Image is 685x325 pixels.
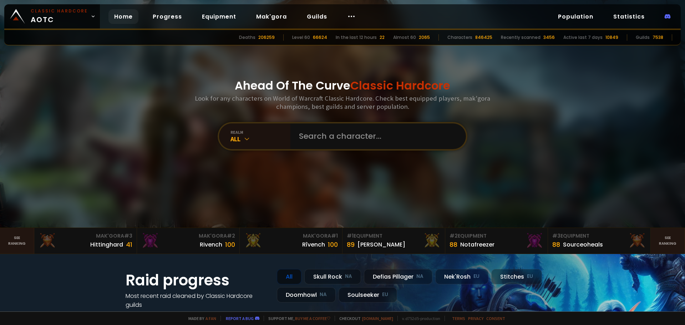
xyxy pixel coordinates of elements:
[235,77,450,94] h1: Ahead Of The Curve
[302,240,325,249] div: Rîvench
[364,269,432,284] div: Defias Pillager
[4,4,100,29] a: Classic HardcoreAOTC
[196,9,242,24] a: Equipment
[552,240,560,249] div: 88
[342,228,445,254] a: #1Equipment89[PERSON_NAME]
[450,232,543,240] div: Equipment
[552,232,646,240] div: Equipment
[205,316,216,321] a: a fan
[527,273,533,280] small: EU
[435,269,488,284] div: Nek'Rosh
[239,34,255,41] div: Deaths
[295,316,330,321] a: Buy me a coffee
[475,34,492,41] div: 846425
[230,130,290,135] div: realm
[419,34,430,41] div: 2065
[350,77,450,93] span: Classic Hardcore
[124,232,132,239] span: # 3
[491,269,542,284] div: Stitches
[304,269,361,284] div: Skull Rock
[473,273,479,280] small: EU
[452,316,465,321] a: Terms
[636,34,650,41] div: Guilds
[192,94,493,111] h3: Look for any characters on World of Warcraft Classic Hardcore. Check best equipped players, mak'g...
[347,232,354,239] span: # 1
[108,9,138,24] a: Home
[445,228,548,254] a: #2Equipment88Notafreezer
[347,240,355,249] div: 89
[552,9,599,24] a: Population
[264,316,330,321] span: Support me,
[200,240,222,249] div: Rivench
[313,34,327,41] div: 66624
[347,232,441,240] div: Equipment
[416,273,423,280] small: NA
[563,240,603,249] div: Sourceoheals
[90,240,123,249] div: Hittinghard
[147,9,188,24] a: Progress
[244,232,338,240] div: Mak'Gora
[450,240,457,249] div: 88
[382,291,388,298] small: EU
[339,287,397,303] div: Soulseeker
[126,291,268,309] h4: Most recent raid cleaned by Classic Hardcore guilds
[31,8,88,25] span: AOTC
[137,228,240,254] a: Mak'Gora#2Rivench100
[605,34,618,41] div: 10849
[460,240,494,249] div: Notafreezer
[39,232,132,240] div: Mak'Gora
[31,8,88,14] small: Classic Hardcore
[345,273,352,280] small: NA
[295,123,457,149] input: Search a character...
[468,316,483,321] a: Privacy
[653,34,663,41] div: 7538
[320,291,327,298] small: NA
[450,232,458,239] span: # 2
[548,228,651,254] a: #3Equipment88Sourceoheals
[230,135,290,143] div: All
[563,34,603,41] div: Active last 7 days
[141,232,235,240] div: Mak'Gora
[380,34,385,41] div: 22
[651,228,685,254] a: Seeranking
[336,34,377,41] div: In the last 12 hours
[608,9,650,24] a: Statistics
[258,34,275,41] div: 206259
[34,228,137,254] a: Mak'Gora#3Hittinghard41
[335,316,393,321] span: Checkout
[397,316,440,321] span: v. d752d5 - production
[447,34,472,41] div: Characters
[357,240,405,249] div: [PERSON_NAME]
[250,9,293,24] a: Mak'gora
[126,269,268,291] h1: Raid progress
[226,316,254,321] a: Report a bug
[126,310,172,318] a: See all progress
[486,316,505,321] a: Consent
[501,34,541,41] div: Recently scanned
[362,316,393,321] a: [DOMAIN_NAME]
[292,34,310,41] div: Level 60
[225,240,235,249] div: 100
[277,287,336,303] div: Doomhowl
[328,240,338,249] div: 100
[301,9,333,24] a: Guilds
[393,34,416,41] div: Almost 60
[240,228,342,254] a: Mak'Gora#1Rîvench100
[126,240,132,249] div: 41
[277,269,301,284] div: All
[331,232,338,239] span: # 1
[543,34,555,41] div: 3456
[227,232,235,239] span: # 2
[184,316,216,321] span: Made by
[552,232,560,239] span: # 3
